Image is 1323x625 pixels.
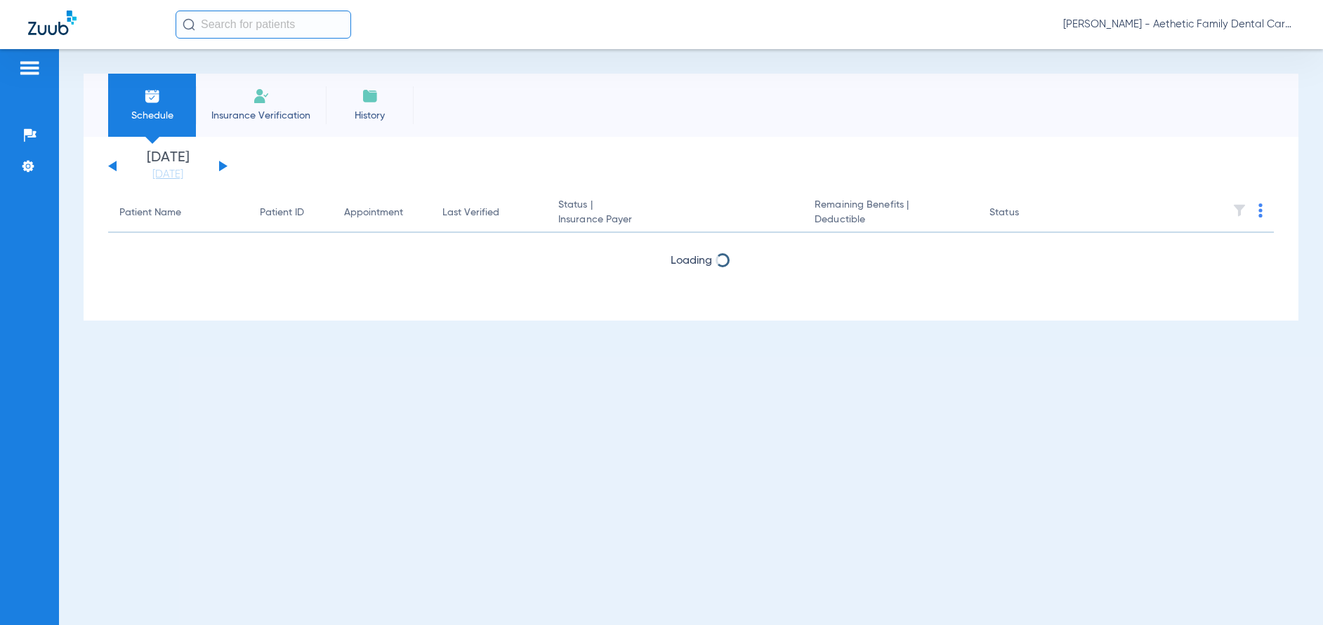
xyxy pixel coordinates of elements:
[183,18,195,31] img: Search Icon
[803,194,978,233] th: Remaining Benefits |
[1232,203,1246,217] img: filter.svg
[206,109,315,123] span: Insurance Verification
[18,60,41,76] img: hamburger-icon
[336,109,403,123] span: History
[978,194,1073,233] th: Status
[253,88,270,105] img: Manual Insurance Verification
[442,206,536,220] div: Last Verified
[28,11,77,35] img: Zuub Logo
[176,11,351,39] input: Search for patients
[815,213,967,227] span: Deductible
[144,88,161,105] img: Schedule
[119,206,181,220] div: Patient Name
[344,206,420,220] div: Appointment
[119,109,185,123] span: Schedule
[671,255,712,267] span: Loading
[1063,18,1295,32] span: [PERSON_NAME] - Aethetic Family Dental Care ([GEOGRAPHIC_DATA])
[126,151,210,182] li: [DATE]
[362,88,379,105] img: History
[1258,203,1263,217] img: group-dot-blue.svg
[344,206,403,220] div: Appointment
[126,168,210,182] a: [DATE]
[260,206,322,220] div: Patient ID
[119,206,237,220] div: Patient Name
[547,194,803,233] th: Status |
[558,213,792,227] span: Insurance Payer
[260,206,304,220] div: Patient ID
[442,206,499,220] div: Last Verified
